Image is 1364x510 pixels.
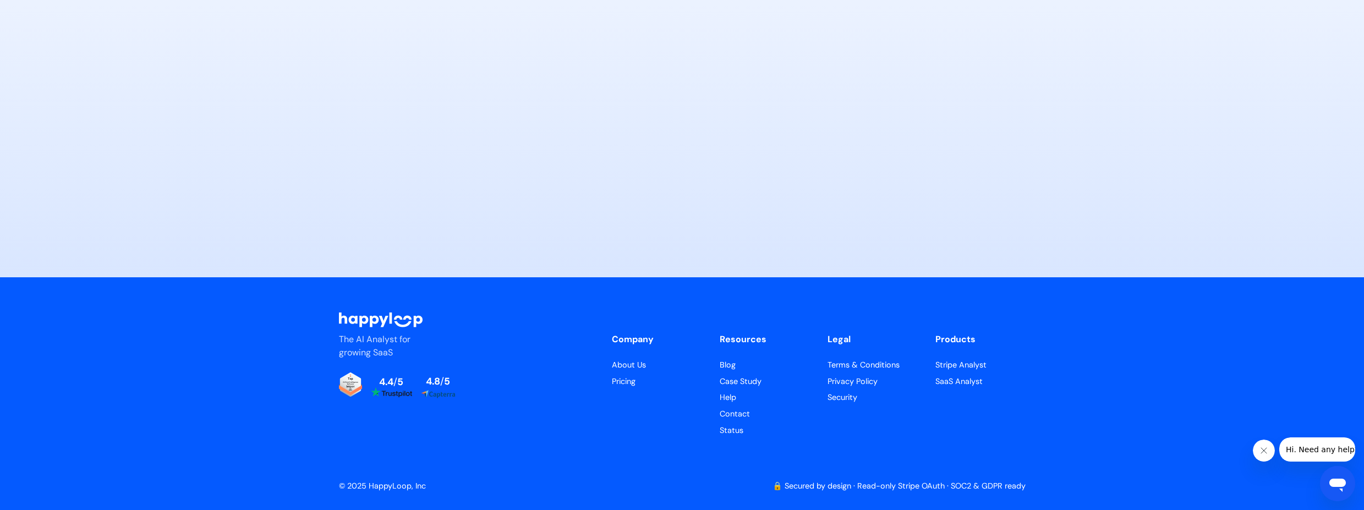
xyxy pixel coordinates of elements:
a: HappyLoop's Status [720,425,810,437]
a: HappyLoop's Terms & Conditions [828,359,918,371]
p: The AI Analyst for growing SaaS [339,333,430,359]
a: Read HappyLoop case studies [720,376,810,388]
div: 4.8 5 [426,377,450,387]
div: 4.4 5 [379,377,403,387]
a: HappyLoop's Privacy Policy [935,376,1026,388]
a: 🔒 Secured by design · Read-only Stripe OAuth · SOC2 & GDPR ready [773,481,1026,491]
div: Legal [828,333,918,346]
a: HappyLoop's Terms & Conditions [935,359,1026,371]
div: © 2025 HappyLoop, Inc [339,480,426,492]
iframe: Botão para abrir a janela de mensagens [1320,466,1355,501]
a: Read HappyLoop case studies [720,359,810,371]
a: Read reviews about HappyLoop on Tekpon [339,372,363,402]
a: View HappyLoop pricing plans [612,376,702,388]
a: Read reviews about HappyLoop on Trustpilot [371,377,412,397]
iframe: Mensagem da empresa [1279,437,1355,462]
a: HappyLoop's Security Page [828,392,918,404]
iframe: Fechar mensagem [1253,440,1275,462]
span: / [440,375,444,387]
a: HappyLoop's Privacy Policy [828,376,918,388]
div: Company [612,333,702,346]
a: Get help with HappyLoop [720,392,810,404]
div: Resources [720,333,810,346]
div: Products [935,333,1026,346]
a: Learn more about HappyLoop [612,359,702,371]
a: Contact HappyLoop support [720,408,810,420]
span: / [393,376,397,388]
span: Hi. Need any help? [7,8,79,17]
a: Read reviews about HappyLoop on Capterra [421,377,456,398]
